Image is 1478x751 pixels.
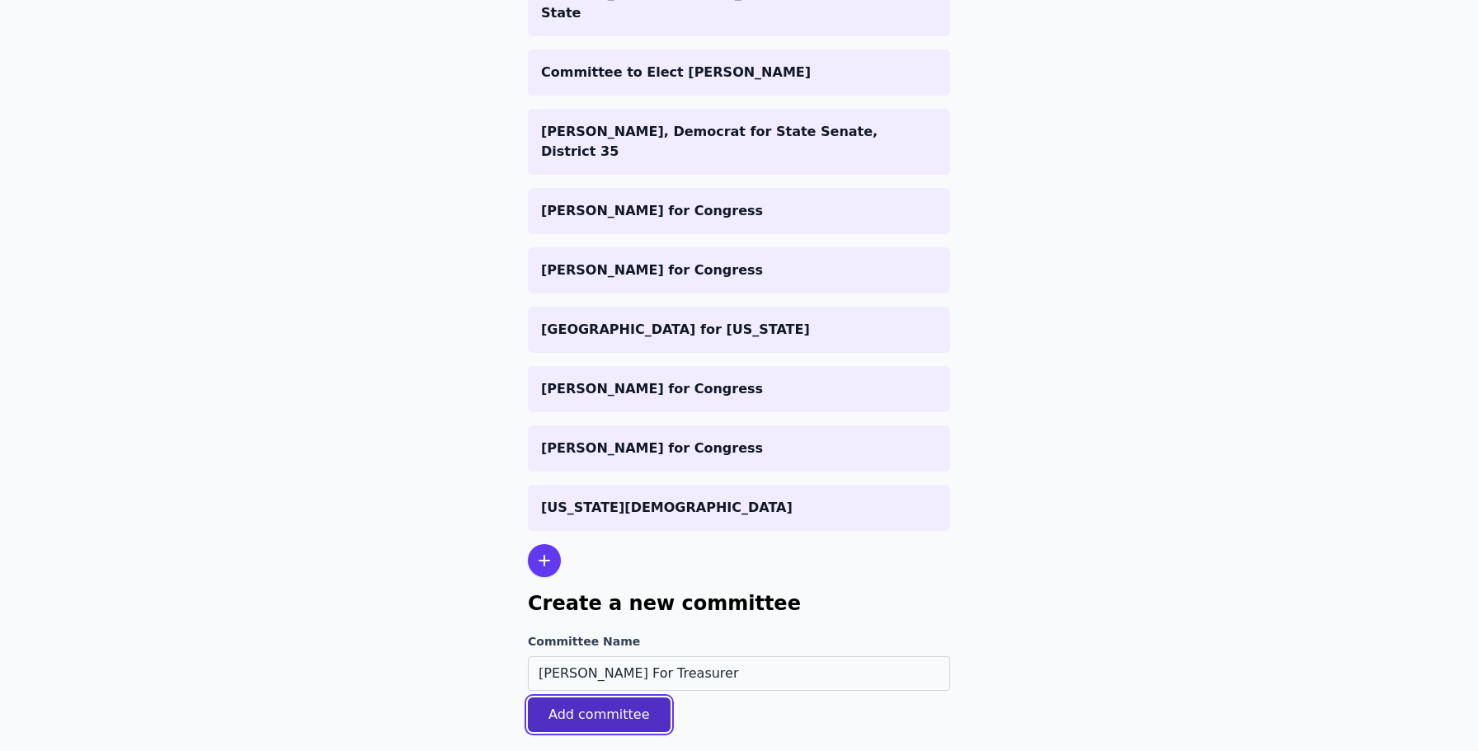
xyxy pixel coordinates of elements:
[541,201,937,221] p: [PERSON_NAME] for Congress
[528,485,950,531] a: [US_STATE][DEMOGRAPHIC_DATA]
[541,498,937,518] p: [US_STATE][DEMOGRAPHIC_DATA]
[528,188,950,234] a: [PERSON_NAME] for Congress
[528,697,671,732] button: Add committee
[541,320,937,340] p: [GEOGRAPHIC_DATA] for [US_STATE]
[541,439,937,458] p: [PERSON_NAME] for Congress
[541,122,937,162] p: [PERSON_NAME], Democrat for State Senate, District 35
[541,261,937,280] p: [PERSON_NAME] for Congress
[528,425,950,472] a: [PERSON_NAME] for Congress
[528,590,950,617] h1: Create a new committee
[528,49,950,96] a: Committee to Elect [PERSON_NAME]
[528,109,950,175] a: [PERSON_NAME], Democrat for State Senate, District 35
[528,307,950,353] a: [GEOGRAPHIC_DATA] for [US_STATE]
[541,63,937,82] p: Committee to Elect [PERSON_NAME]
[541,379,937,399] p: [PERSON_NAME] for Congress
[528,247,950,293] a: [PERSON_NAME] for Congress
[528,366,950,412] a: [PERSON_NAME] for Congress
[528,633,950,650] label: Committee Name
